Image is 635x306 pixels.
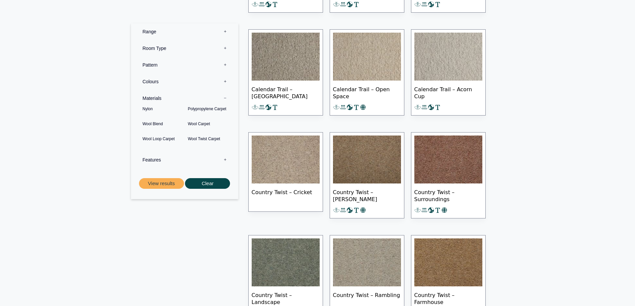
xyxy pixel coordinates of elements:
[248,29,323,116] a: Calendar Trail – [GEOGRAPHIC_DATA]
[411,29,486,116] a: Calendar Trail – Acorn Cup
[252,81,320,104] span: Calendar Trail – [GEOGRAPHIC_DATA]
[411,132,486,218] a: Country Twist – Surroundings
[333,183,401,207] span: Country Twist – [PERSON_NAME]
[252,136,320,183] img: Country Twist - Cricket
[414,183,482,207] span: Country Twist – Surroundings
[136,90,233,107] label: Materials
[185,178,230,189] button: Clear
[136,73,233,90] label: Colours
[248,132,323,212] a: Country Twist – Cricket
[136,57,233,73] label: Pattern
[139,178,184,189] button: View results
[136,152,233,168] label: Features
[414,81,482,104] span: Calendar Trail – Acorn Cup
[333,136,401,183] img: Craven Bracken
[136,23,233,40] label: Range
[136,40,233,57] label: Room Type
[330,132,404,218] a: Country Twist – [PERSON_NAME]
[333,81,401,104] span: Calendar Trail – Open Space
[330,29,404,116] a: Calendar Trail – Open Space
[252,183,320,207] span: Country Twist – Cricket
